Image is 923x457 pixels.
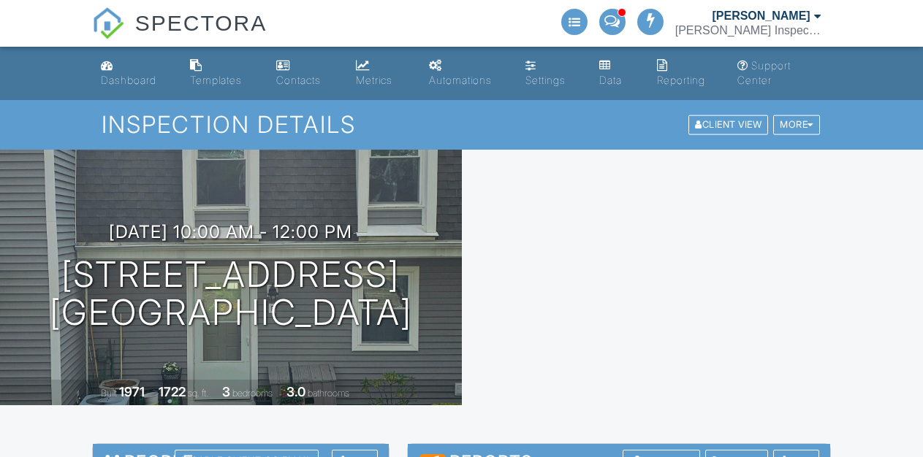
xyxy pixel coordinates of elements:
div: More [773,115,820,135]
a: Data [593,53,639,94]
div: Contacts [276,74,321,86]
a: Dashboard [95,53,172,94]
div: Client View [688,115,768,135]
div: [PERSON_NAME] [712,9,810,23]
span: bathrooms [308,388,349,399]
a: Templates [184,53,258,94]
h1: [STREET_ADDRESS] [GEOGRAPHIC_DATA] [50,256,412,333]
div: Automations [429,74,492,86]
span: Built [101,388,117,399]
a: Settings [520,53,581,94]
div: Settings [525,74,566,86]
div: 1971 [119,384,145,399]
span: bedrooms [232,388,273,399]
a: Metrics [350,53,411,94]
div: 3 [222,384,230,399]
div: Support Center [737,59,791,86]
div: Schaefer Inspection Service [675,23,821,38]
a: SPECTORA [92,22,267,49]
a: Reporting [651,53,721,94]
span: sq. ft. [188,388,208,399]
div: Data [599,74,622,86]
div: Dashboard [101,74,156,86]
div: Templates [190,74,242,86]
h1: Inspection Details [102,112,821,137]
a: Support Center [732,53,827,94]
a: Contacts [270,53,339,94]
div: 3.0 [286,384,305,399]
div: Metrics [356,74,392,86]
img: The Best Home Inspection Software - Spectora [92,7,124,39]
a: Automations (Advanced) [423,53,508,94]
span: SPECTORA [135,7,267,38]
a: Client View [687,118,772,129]
div: 1722 [159,384,186,399]
div: Reporting [657,74,705,86]
h3: [DATE] 10:00 am - 12:00 pm [109,222,352,242]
